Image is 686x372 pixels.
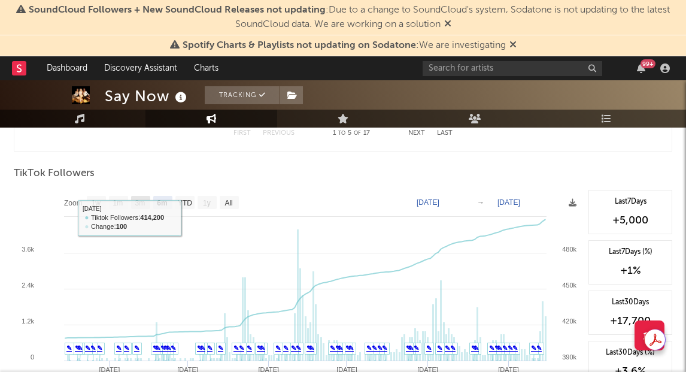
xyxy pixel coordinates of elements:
[372,344,377,352] a: ✎
[494,344,500,352] a: ✎
[437,344,442,352] a: ✎
[423,61,602,76] input: Search for artists
[178,199,192,207] text: YTD
[163,344,169,352] a: ✎
[291,344,296,352] a: ✎
[562,246,576,253] text: 480k
[477,198,484,207] text: →
[502,344,508,352] a: ✎
[116,344,122,352] a: ✎
[406,344,411,352] a: ✎
[22,246,34,253] text: 3.6k
[96,56,186,80] a: Discovery Assistant
[471,344,476,352] a: ✎
[260,344,265,352] a: ✎
[417,198,439,207] text: [DATE]
[66,344,72,352] a: ✎
[257,344,262,352] a: ✎
[377,344,383,352] a: ✎
[536,344,542,352] a: ✎
[14,167,95,181] span: TikTok Followers
[263,130,295,137] button: Previous
[595,213,666,228] div: +5,000
[641,59,655,68] div: 99 +
[97,344,102,352] a: ✎
[330,344,335,352] a: ✎
[92,199,101,207] text: 1w
[105,86,190,106] div: Say Now
[186,56,227,80] a: Charts
[205,86,280,104] button: Tracking
[224,199,232,207] text: All
[512,344,518,352] a: ✎
[437,130,453,137] button: Last
[233,344,239,352] a: ✎
[233,130,251,137] button: First
[595,314,666,328] div: +17,700
[562,317,576,325] text: 420k
[29,5,326,15] span: SoundCloud Followers + New SoundCloud Releases not updating
[134,344,139,352] a: ✎
[200,344,205,352] a: ✎
[595,297,666,308] div: Last 30 Days
[239,344,244,352] a: ✎
[135,199,145,207] text: 3m
[335,344,341,352] a: ✎
[64,199,83,207] text: Zoom
[637,63,645,73] button: 99+
[22,282,34,289] text: 2.4k
[562,353,576,361] text: 390k
[595,247,666,258] div: Last 7 Days (%)
[38,56,96,80] a: Dashboard
[348,344,354,352] a: ✎
[354,131,361,136] span: of
[75,344,80,352] a: ✎
[207,344,213,352] a: ✎
[160,344,166,352] a: ✎
[90,344,96,352] a: ✎
[489,344,494,352] a: ✎
[595,264,666,278] div: +1 %
[345,344,351,352] a: ✎
[338,131,345,136] span: to
[531,344,536,352] a: ✎
[444,20,451,29] span: Dismiss
[445,344,450,352] a: ✎
[203,199,211,207] text: 1y
[29,5,670,29] span: : Due to a change to SoundCloud's system, Sodatone is not updating to the latest SoundCloud data....
[283,344,289,352] a: ✎
[153,344,158,352] a: ✎
[275,344,281,352] a: ✎
[171,344,176,352] a: ✎
[197,344,202,352] a: ✎
[426,344,432,352] a: ✎
[124,344,129,352] a: ✎
[247,344,252,352] a: ✎
[595,347,666,358] div: Last 30 Days (%)
[450,344,456,352] a: ✎
[509,41,517,50] span: Dismiss
[85,344,90,352] a: ✎
[218,344,223,352] a: ✎
[296,344,301,352] a: ✎
[113,199,123,207] text: 1m
[408,130,425,137] button: Next
[497,198,520,207] text: [DATE]
[382,344,387,352] a: ✎
[366,344,372,352] a: ✎
[595,196,666,207] div: Last 7 Days
[414,344,419,352] a: ✎
[318,126,384,141] div: 1 5 17
[508,344,513,352] a: ✎
[157,199,167,207] text: 6m
[562,282,576,289] text: 450k
[31,353,34,361] text: 0
[22,317,34,325] text: 1.2k
[183,41,416,50] span: Spotify Charts & Playlists not updating on Sodatone
[306,344,312,352] a: ✎
[183,41,506,50] span: : We are investigating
